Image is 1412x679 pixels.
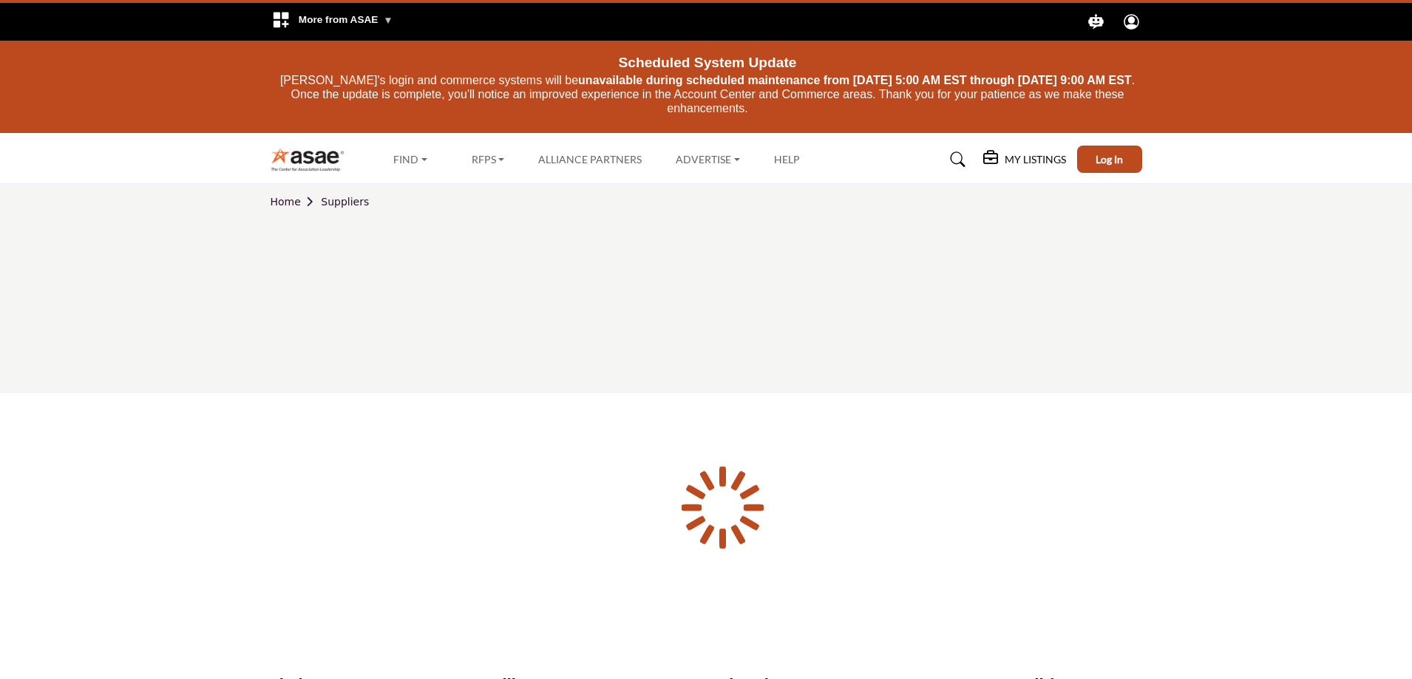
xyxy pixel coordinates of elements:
[299,14,393,25] span: More from ASAE
[983,151,1066,168] div: My Listings
[271,196,322,208] a: Home
[578,74,1132,86] strong: unavailable during scheduled maintenance from [DATE] 5:00 AM EST through [DATE] 9:00 AM EST
[774,153,800,166] a: Help
[271,147,353,171] img: Site Logo
[262,3,402,41] div: More from ASAE
[321,196,369,208] a: Suppliers
[665,149,750,170] a: Advertise
[1096,153,1123,166] span: Log In
[538,153,642,166] a: Alliance Partners
[383,149,438,170] a: Find
[461,149,515,170] a: RFPs
[936,148,975,171] a: Search
[274,48,1141,73] div: Scheduled System Update
[274,73,1141,116] p: [PERSON_NAME]'s login and commerce systems will be . Once the update is complete, you'll notice a...
[1005,153,1066,166] h5: My Listings
[1077,146,1142,173] button: Log In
